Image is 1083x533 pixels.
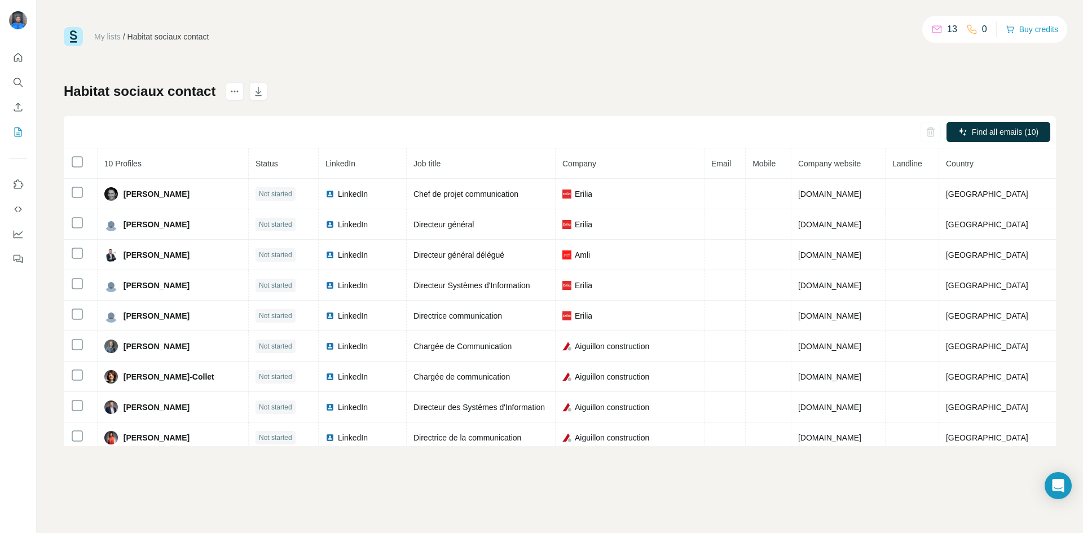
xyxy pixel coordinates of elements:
[946,372,1028,381] span: [GEOGRAPHIC_DATA]
[259,280,292,290] span: Not started
[946,311,1028,320] span: [GEOGRAPHIC_DATA]
[259,219,292,230] span: Not started
[575,402,649,413] span: Aiguillon construction
[338,310,368,321] span: LinkedIn
[104,370,118,384] img: Avatar
[124,280,190,291] span: [PERSON_NAME]
[798,372,861,381] span: [DOMAIN_NAME]
[325,159,355,168] span: LinkedIn
[124,219,190,230] span: [PERSON_NAME]
[946,159,974,168] span: Country
[256,159,278,168] span: Status
[9,11,27,29] img: Avatar
[413,250,504,259] span: Directeur général délégué
[259,402,292,412] span: Not started
[338,371,368,382] span: LinkedIn
[1045,472,1072,499] div: Open Intercom Messenger
[9,174,27,195] button: Use Surfe on LinkedIn
[325,250,334,259] img: LinkedIn logo
[946,281,1028,290] span: [GEOGRAPHIC_DATA]
[798,159,861,168] span: Company website
[413,159,441,168] span: Job title
[338,341,368,352] span: LinkedIn
[325,220,334,229] img: LinkedIn logo
[9,97,27,117] button: Enrich CSV
[338,188,368,200] span: LinkedIn
[325,342,334,351] img: LinkedIn logo
[104,218,118,231] img: Avatar
[798,190,861,199] span: [DOMAIN_NAME]
[259,341,292,351] span: Not started
[798,250,861,259] span: [DOMAIN_NAME]
[104,279,118,292] img: Avatar
[124,432,190,443] span: [PERSON_NAME]
[338,219,368,230] span: LinkedIn
[413,433,521,442] span: Directrice de la communication
[562,281,571,290] img: company-logo
[104,187,118,201] img: Avatar
[946,403,1028,412] span: [GEOGRAPHIC_DATA]
[123,31,125,42] li: /
[325,311,334,320] img: LinkedIn logo
[259,189,292,199] span: Not started
[9,122,27,142] button: My lists
[9,249,27,269] button: Feedback
[413,220,474,229] span: Directeur général
[946,220,1028,229] span: [GEOGRAPHIC_DATA]
[127,31,209,42] div: Habitat sociaux contact
[9,47,27,68] button: Quick start
[562,159,596,168] span: Company
[946,122,1050,142] button: Find all emails (10)
[338,402,368,413] span: LinkedIn
[575,310,592,321] span: Erilia
[575,432,649,443] span: Aiguillon construction
[711,159,731,168] span: Email
[104,431,118,444] img: Avatar
[325,372,334,381] img: LinkedIn logo
[947,23,957,36] p: 13
[798,403,861,412] span: [DOMAIN_NAME]
[562,220,571,229] img: company-logo
[104,309,118,323] img: Avatar
[575,188,592,200] span: Erilia
[575,280,592,291] span: Erilia
[562,342,571,351] img: company-logo
[798,433,861,442] span: [DOMAIN_NAME]
[124,341,190,352] span: [PERSON_NAME]
[64,82,215,100] h1: Habitat sociaux contact
[338,280,368,291] span: LinkedIn
[972,126,1038,138] span: Find all emails (10)
[575,249,590,261] span: Amli
[94,32,121,41] a: My lists
[124,402,190,413] span: [PERSON_NAME]
[64,27,83,46] img: Surfe Logo
[575,219,592,230] span: Erilia
[104,248,118,262] img: Avatar
[982,23,987,36] p: 0
[124,249,190,261] span: [PERSON_NAME]
[413,403,545,412] span: Directeur des Systèmes d'Information
[562,403,571,412] img: company-logo
[9,224,27,244] button: Dashboard
[752,159,776,168] span: Mobile
[575,371,649,382] span: Aiguillon construction
[124,188,190,200] span: [PERSON_NAME]
[413,372,510,381] span: Chargée de communication
[259,250,292,260] span: Not started
[562,190,571,199] img: company-logo
[1006,21,1058,37] button: Buy credits
[104,159,142,168] span: 10 Profiles
[562,250,571,259] img: company-logo
[259,311,292,321] span: Not started
[325,281,334,290] img: LinkedIn logo
[575,341,649,352] span: Aiguillon construction
[946,433,1028,442] span: [GEOGRAPHIC_DATA]
[798,281,861,290] span: [DOMAIN_NAME]
[798,311,861,320] span: [DOMAIN_NAME]
[892,159,922,168] span: Landline
[325,190,334,199] img: LinkedIn logo
[562,372,571,381] img: company-logo
[259,372,292,382] span: Not started
[259,433,292,443] span: Not started
[562,311,571,320] img: company-logo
